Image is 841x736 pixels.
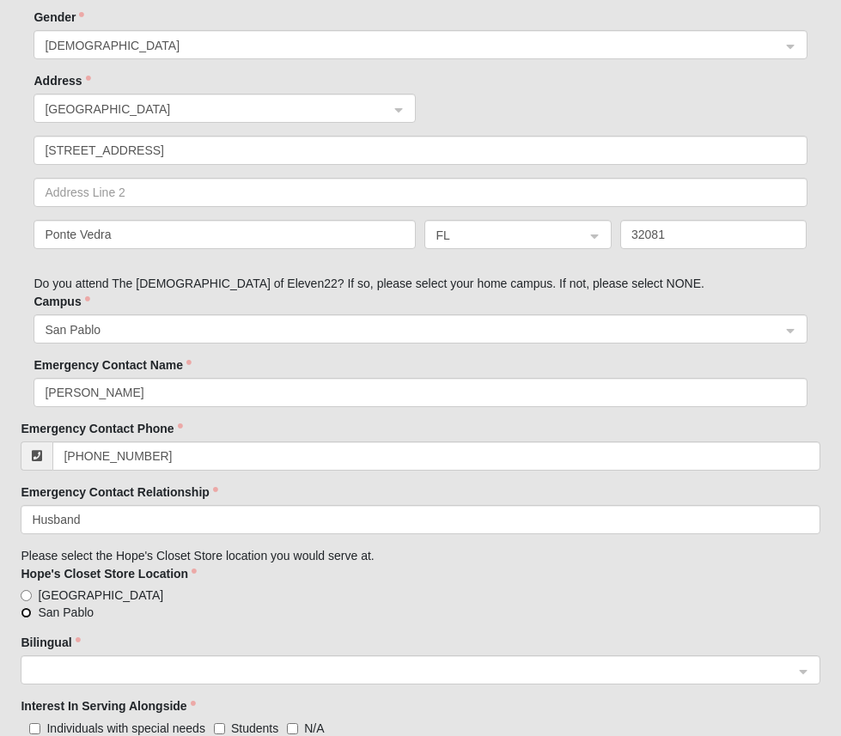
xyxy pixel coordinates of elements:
span: United States [45,100,374,119]
input: [GEOGRAPHIC_DATA] [21,590,32,601]
input: N/A [287,723,298,734]
span: N/A [304,721,324,735]
input: Zip [620,220,807,249]
label: Hope's Closet Store Location [21,565,197,582]
label: Emergency Contact Relationship [21,484,217,501]
span: Female [45,36,780,55]
input: Students [214,723,225,734]
input: San Pablo [21,607,32,618]
span: San Pablo [45,320,765,339]
input: Individuals with special needs [29,723,40,734]
label: Bilingual [21,634,80,651]
label: Emergency Contact Phone [21,420,182,437]
label: Emergency Contact Name [34,356,192,374]
span: Individuals with special needs [46,721,204,735]
input: Address Line 1 [34,136,807,165]
label: Gender [34,9,84,26]
span: [GEOGRAPHIC_DATA] [38,587,163,604]
span: FL [436,226,570,245]
label: Address [34,72,90,89]
input: Address Line 2 [34,178,807,207]
span: Students [231,721,278,735]
span: San Pablo [38,604,94,621]
label: Interest In Serving Alongside [21,697,195,715]
input: City [34,220,416,249]
label: Campus [34,293,89,310]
